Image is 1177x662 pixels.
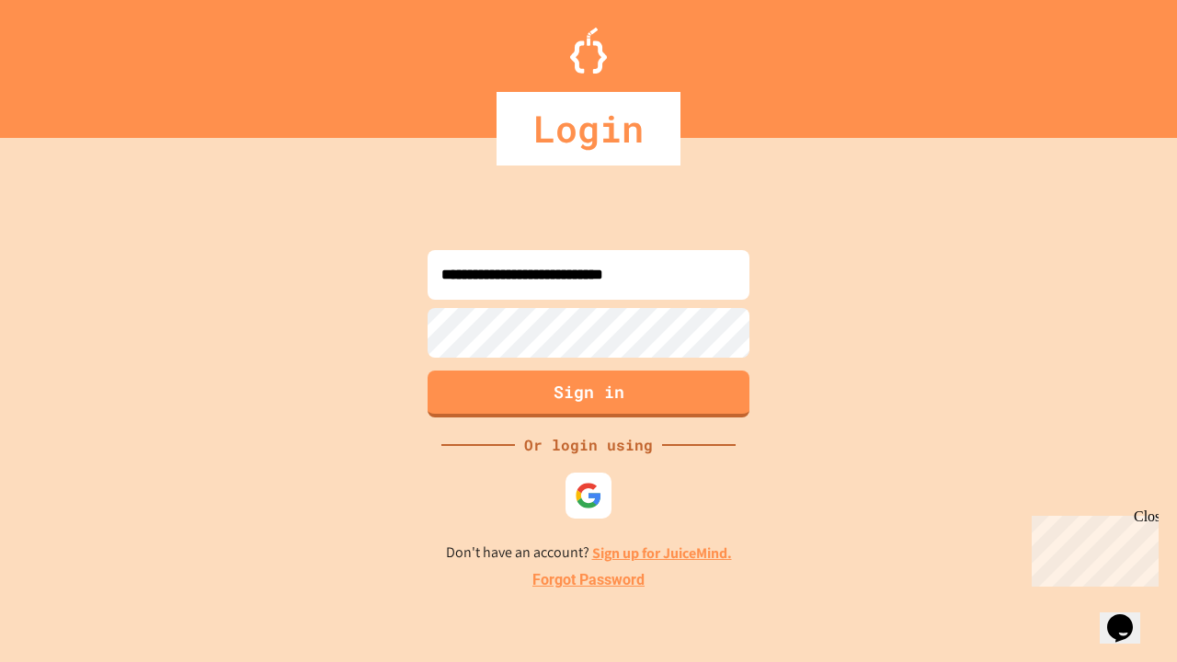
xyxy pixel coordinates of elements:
[532,569,645,591] a: Forgot Password
[1100,588,1159,644] iframe: chat widget
[575,482,602,509] img: google-icon.svg
[515,434,662,456] div: Or login using
[428,371,749,417] button: Sign in
[570,28,607,74] img: Logo.svg
[7,7,127,117] div: Chat with us now!Close
[592,543,732,563] a: Sign up for JuiceMind.
[497,92,680,165] div: Login
[446,542,732,565] p: Don't have an account?
[1024,508,1159,587] iframe: chat widget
